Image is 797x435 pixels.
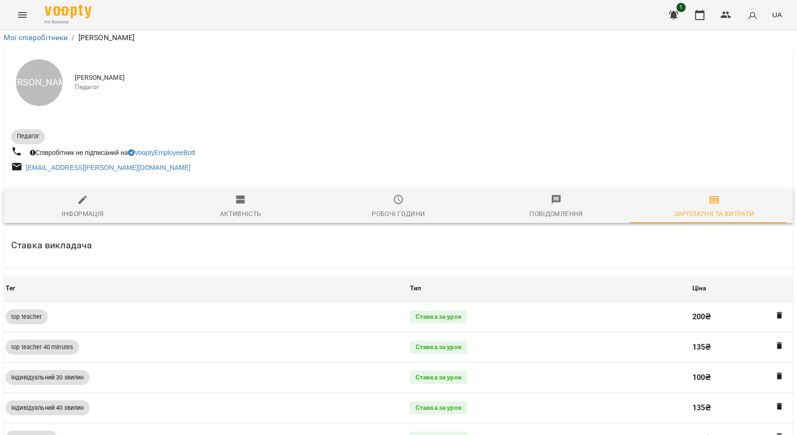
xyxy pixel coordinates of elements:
p: [PERSON_NAME] [78,32,135,43]
th: Ціна [691,275,793,302]
button: Видалити [774,309,786,322]
div: Зарплатня та Витрати [674,208,755,219]
span: top teacher 40 minutes [6,343,79,351]
a: VooptyEmployeeBot [128,149,193,156]
button: Видалити [774,400,786,413]
button: UA [769,6,786,23]
div: Робочі години [372,208,425,219]
div: Інформація [62,208,104,219]
button: Menu [11,4,34,26]
span: UA [772,10,782,20]
li: / [72,32,75,43]
a: [EMAIL_ADDRESS][PERSON_NAME][DOMAIN_NAME] [26,164,190,171]
nav: breadcrumb [4,32,793,43]
p: 200 ₴ [692,311,791,323]
span: [PERSON_NAME] [75,73,786,83]
p: 100 ₴ [692,372,791,383]
div: Співробітник не підписаний на ! [28,146,197,159]
img: avatar_s.png [746,8,759,21]
div: Ставка за урок [410,401,467,414]
p: 135 ₴ [692,342,791,353]
img: Voopty Logo [45,5,92,18]
div: [PERSON_NAME] [16,59,63,106]
th: Тег [4,275,408,302]
button: Видалити [774,340,786,352]
span: 1 [677,3,686,12]
span: Педагог [11,132,45,140]
div: Повідомлення [529,208,583,219]
button: Видалити [774,370,786,382]
span: Індивідуальний 30 хвилин [6,373,90,382]
a: Мої співробітники [4,33,68,42]
div: Ставка за урок [410,310,467,323]
span: For Business [45,19,92,25]
th: Тип [408,275,691,302]
span: Педагог [75,83,786,92]
span: top teacher [6,313,48,321]
h6: Ставка викладача [11,238,92,253]
div: Ставка за урок [410,341,467,354]
p: 135 ₴ [692,402,791,414]
div: Ставка за урок [410,371,467,384]
span: Індивідуальний 40 хвилин [6,404,90,412]
div: Активність [220,208,261,219]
